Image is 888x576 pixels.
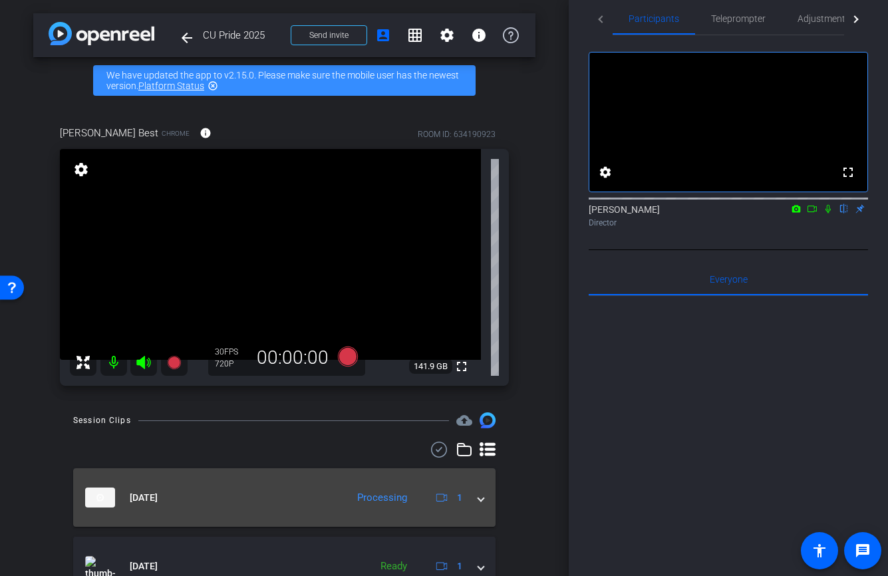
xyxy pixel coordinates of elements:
div: ROOM ID: 634190923 [418,128,496,140]
div: Director [589,217,868,229]
div: Session Clips [73,414,131,427]
mat-icon: settings [439,27,455,43]
span: [DATE] [130,559,158,573]
mat-icon: accessibility [812,543,827,559]
mat-icon: fullscreen [454,359,470,374]
div: 720P [215,359,248,369]
span: 1 [457,559,462,573]
div: We have updated the app to v2.15.0. Please make sure the mobile user has the newest version. [93,65,476,96]
span: Send invite [309,30,349,41]
mat-icon: settings [597,164,613,180]
img: Session clips [480,412,496,428]
a: Platform Status [138,80,204,91]
div: 30 [215,347,248,357]
mat-icon: settings [72,162,90,178]
span: 1 [457,491,462,505]
div: Processing [351,490,414,505]
span: FPS [224,347,238,357]
mat-icon: info [200,127,212,139]
mat-icon: highlight_off [208,80,218,91]
img: app-logo [49,22,154,45]
mat-expansion-panel-header: thumb-nail[DATE]Processing1 [73,468,496,527]
div: [PERSON_NAME] [589,203,868,229]
span: Destinations for your clips [456,412,472,428]
mat-icon: flip [836,202,852,214]
img: thumb-nail [85,488,115,507]
mat-icon: grid_on [407,27,423,43]
span: [PERSON_NAME] Best [60,126,158,140]
span: Chrome [162,128,190,138]
mat-icon: arrow_back [179,30,195,46]
img: thumb-nail [85,556,115,576]
mat-icon: info [471,27,487,43]
span: CU Pride 2025 [203,22,283,49]
span: Everyone [710,275,748,284]
mat-icon: message [855,543,871,559]
span: Teleprompter [711,14,766,23]
span: Participants [629,14,679,23]
mat-icon: cloud_upload [456,412,472,428]
div: Ready [374,559,414,574]
span: 141.9 GB [409,359,452,374]
mat-icon: account_box [375,27,391,43]
span: Adjustments [798,14,850,23]
div: 00:00:00 [248,347,337,369]
span: [DATE] [130,491,158,505]
button: Send invite [291,25,367,45]
mat-icon: fullscreen [840,164,856,180]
